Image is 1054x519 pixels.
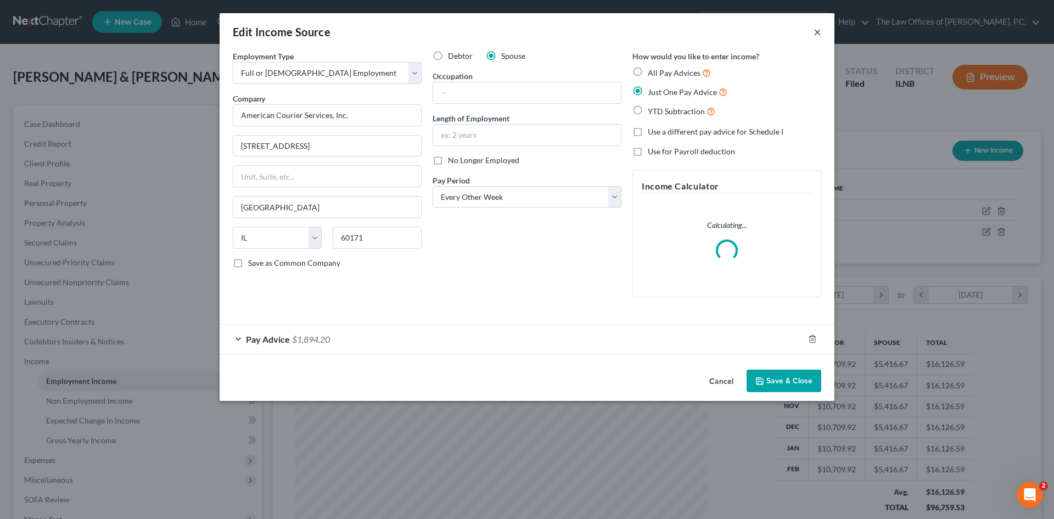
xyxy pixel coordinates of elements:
span: Use a different pay advice for Schedule I [648,127,783,136]
p: Calculating... [642,220,812,231]
span: Company [233,94,265,103]
span: Use for Payroll deduction [648,147,735,156]
span: $1,894.20 [292,334,330,344]
input: Enter zip... [333,227,422,249]
iframe: Intercom live chat [1017,482,1043,508]
input: Enter city... [233,197,421,217]
button: Save & Close [747,370,821,393]
input: Search company by name... [233,104,422,126]
span: YTD Subtraction [648,107,705,116]
button: × [814,25,821,38]
label: How would you like to enter income? [632,51,759,62]
div: Edit Income Source [233,24,330,40]
input: ex: 2 years [433,125,621,146]
span: Employment Type [233,52,294,61]
input: -- [433,82,621,103]
input: Unit, Suite, etc... [233,166,421,187]
span: No Longer Employed [448,155,519,165]
span: Debtor [448,51,473,60]
span: Save as Common Company [248,258,340,267]
h5: Income Calculator [642,180,812,193]
span: 2 [1039,482,1048,490]
input: Enter address... [233,136,421,157]
span: Pay Period [433,176,470,185]
button: Cancel [700,371,742,393]
label: Occupation [433,70,473,82]
span: All Pay Advices [648,68,700,77]
span: Spouse [501,51,525,60]
span: Just One Pay Advice [648,87,717,97]
label: Length of Employment [433,113,509,124]
span: Pay Advice [246,334,290,344]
